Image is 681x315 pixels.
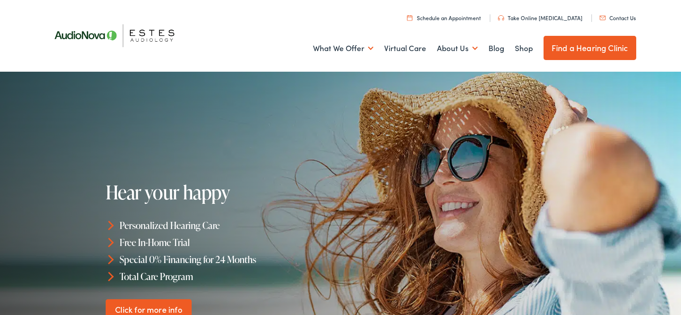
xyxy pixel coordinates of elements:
[515,32,533,65] a: Shop
[407,15,412,21] img: utility icon
[498,15,504,21] img: utility icon
[437,32,478,65] a: About Us
[600,14,636,22] a: Contact Us
[544,36,636,60] a: Find a Hearing Clinic
[313,32,373,65] a: What We Offer
[488,32,504,65] a: Blog
[498,14,582,22] a: Take Online [MEDICAL_DATA]
[600,16,606,20] img: utility icon
[106,217,344,234] li: Personalized Hearing Care
[106,182,344,203] h1: Hear your happy
[106,234,344,251] li: Free In-Home Trial
[106,251,344,268] li: Special 0% Financing for 24 Months
[407,14,481,22] a: Schedule an Appointment
[384,32,426,65] a: Virtual Care
[106,268,344,285] li: Total Care Program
